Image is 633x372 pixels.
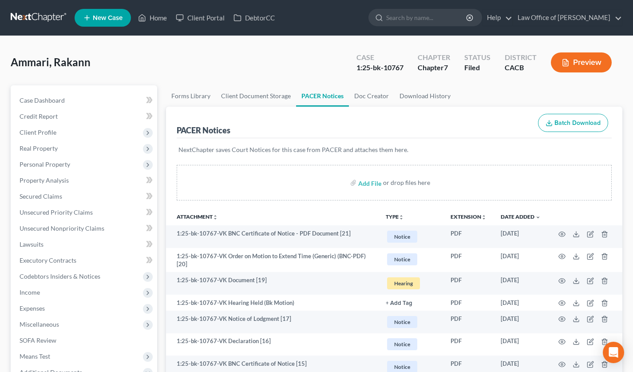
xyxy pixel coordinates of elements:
[20,144,58,152] span: Real Property
[356,52,404,63] div: Case
[464,63,491,73] div: Filed
[20,224,104,232] span: Unsecured Nonpriority Claims
[387,277,420,289] span: Hearing
[296,85,349,107] a: PACER Notices
[20,192,62,200] span: Secured Claims
[494,333,548,356] td: [DATE]
[387,253,417,265] span: Notice
[12,92,157,108] a: Case Dashboard
[12,204,157,220] a: Unsecured Priority Claims
[387,338,417,350] span: Notice
[178,145,610,154] p: NextChapter saves Court Notices for this case from PACER and attaches them here.
[481,215,487,220] i: unfold_more
[177,125,230,136] div: PACER Notices
[166,248,379,272] td: 1:25-bk-10767-VK Order on Motion to Extend Time (Generic) (BNC-PDF) [20]
[166,85,216,107] a: Forms Library
[20,176,69,184] span: Property Analysis
[383,178,430,187] div: or drop files here
[229,10,279,26] a: DebtorCC
[535,215,541,220] i: expand_more
[386,214,404,220] button: TYPEunfold_more
[20,112,58,120] span: Credit Report
[551,52,612,72] button: Preview
[12,236,157,252] a: Lawsuits
[12,332,157,348] a: SOFA Review
[20,352,50,360] span: Means Test
[349,85,394,107] a: Doc Creator
[20,272,100,280] span: Codebtors Insiders & Notices
[444,63,448,72] span: 7
[166,311,379,333] td: 1:25-bk-10767-VK Notice of Lodgment [17]
[12,252,157,268] a: Executory Contracts
[171,10,229,26] a: Client Portal
[494,295,548,311] td: [DATE]
[394,85,456,107] a: Download History
[20,336,56,344] span: SOFA Review
[443,333,494,356] td: PDF
[213,215,218,220] i: unfold_more
[134,10,171,26] a: Home
[418,52,450,63] div: Chapter
[20,320,59,328] span: Miscellaneous
[443,225,494,248] td: PDF
[386,252,436,267] a: Notice
[166,225,379,248] td: 1:25-bk-10767-VK BNC Certificate of Notice - PDF Document [21]
[399,215,404,220] i: unfold_more
[443,272,494,295] td: PDF
[20,96,65,104] span: Case Dashboard
[20,128,56,136] span: Client Profile
[443,311,494,333] td: PDF
[20,240,44,248] span: Lawsuits
[505,52,537,63] div: District
[386,9,467,26] input: Search by name...
[20,304,45,312] span: Expenses
[387,231,417,243] span: Notice
[386,276,436,291] a: Hearing
[386,315,436,329] a: Notice
[11,56,91,68] span: Ammari, Rakann
[356,63,404,73] div: 1:25-bk-10767
[603,342,624,363] div: Open Intercom Messenger
[451,213,487,220] a: Extensionunfold_more
[386,337,436,352] a: Notice
[166,295,379,311] td: 1:25-bk-10767-VK Hearing Held (Bk Motion)
[93,15,123,21] span: New Case
[483,10,512,26] a: Help
[513,10,622,26] a: Law Office of [PERSON_NAME]
[538,114,608,132] button: Batch Download
[12,220,157,236] a: Unsecured Nonpriority Claims
[216,85,296,107] a: Client Document Storage
[386,299,436,307] a: + Add Tag
[386,300,412,306] button: + Add Tag
[20,160,70,168] span: Personal Property
[20,208,93,216] span: Unsecured Priority Claims
[12,108,157,124] a: Credit Report
[494,248,548,272] td: [DATE]
[554,119,601,127] span: Batch Download
[12,188,157,204] a: Secured Claims
[443,295,494,311] td: PDF
[501,213,541,220] a: Date Added expand_more
[386,229,436,244] a: Notice
[505,63,537,73] div: CACB
[387,316,417,328] span: Notice
[12,172,157,188] a: Property Analysis
[166,272,379,295] td: 1:25-bk-10767-VK Document [19]
[20,288,40,296] span: Income
[494,311,548,333] td: [DATE]
[166,333,379,356] td: 1:25-bk-10767-VK Declaration [16]
[443,248,494,272] td: PDF
[494,225,548,248] td: [DATE]
[494,272,548,295] td: [DATE]
[418,63,450,73] div: Chapter
[20,256,76,264] span: Executory Contracts
[464,52,491,63] div: Status
[177,213,218,220] a: Attachmentunfold_more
